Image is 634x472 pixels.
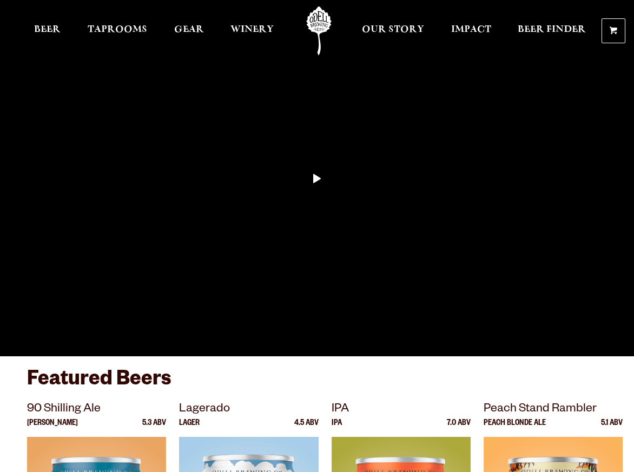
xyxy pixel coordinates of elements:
p: 7.0 ABV [447,420,471,437]
span: Impact [451,25,491,34]
span: Our Story [362,25,424,34]
p: 5.3 ABV [142,420,166,437]
p: Lagerado [179,400,318,420]
a: Our Story [355,6,431,55]
p: 4.5 ABV [294,420,319,437]
a: Impact [444,6,498,55]
p: IPA [332,400,471,420]
a: Winery [223,6,281,55]
span: Taprooms [88,25,147,34]
span: Winery [230,25,274,34]
a: Gear [167,6,211,55]
p: Lager [179,420,200,437]
span: Beer [34,25,61,34]
p: Peach Stand Rambler [484,400,623,420]
a: Odell Home [299,6,339,55]
a: Beer [27,6,68,55]
p: Peach Blonde Ale [484,420,546,437]
a: Taprooms [81,6,154,55]
span: Beer Finder [518,25,586,34]
p: 5.1 ABV [601,420,623,437]
span: Gear [174,25,204,34]
h3: Featured Beers [27,367,607,400]
p: [PERSON_NAME] [27,420,78,437]
p: 90 Shilling Ale [27,400,166,420]
a: Beer Finder [511,6,593,55]
p: IPA [332,420,342,437]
